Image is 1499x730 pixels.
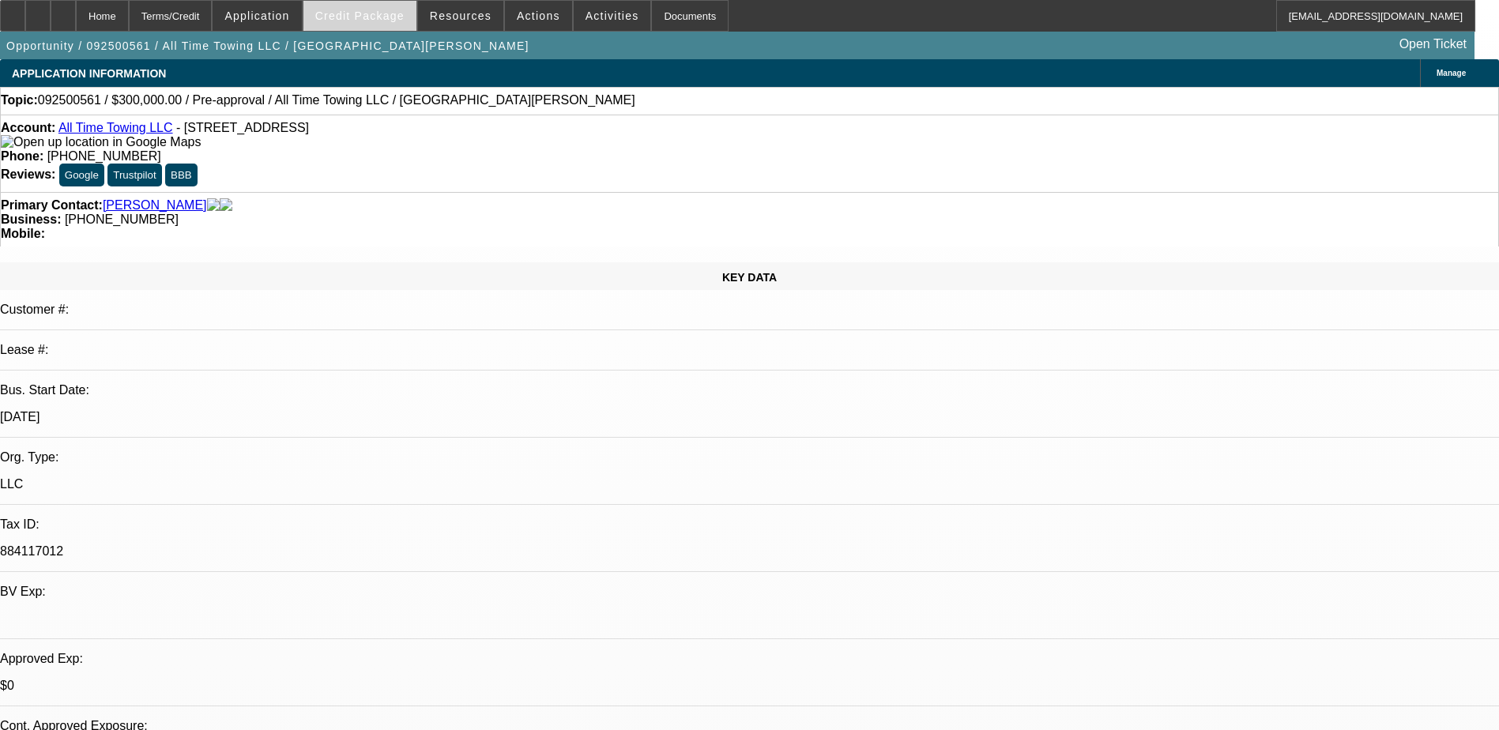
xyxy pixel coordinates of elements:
[586,9,639,22] span: Activities
[47,149,161,163] span: [PHONE_NUMBER]
[1,167,55,181] strong: Reviews:
[1,227,45,240] strong: Mobile:
[59,164,104,186] button: Google
[1437,69,1466,77] span: Manage
[103,198,207,213] a: [PERSON_NAME]
[176,121,309,134] span: - [STREET_ADDRESS]
[303,1,416,31] button: Credit Package
[107,164,161,186] button: Trustpilot
[220,198,232,213] img: linkedin-icon.png
[1,198,103,213] strong: Primary Contact:
[65,213,179,226] span: [PHONE_NUMBER]
[1,93,38,107] strong: Topic:
[38,93,635,107] span: 092500561 / $300,000.00 / Pre-approval / All Time Towing LLC / [GEOGRAPHIC_DATA][PERSON_NAME]
[224,9,289,22] span: Application
[517,9,560,22] span: Actions
[1,121,55,134] strong: Account:
[1393,31,1473,58] a: Open Ticket
[6,40,529,52] span: Opportunity / 092500561 / All Time Towing LLC / [GEOGRAPHIC_DATA][PERSON_NAME]
[1,135,201,149] img: Open up location in Google Maps
[574,1,651,31] button: Activities
[1,135,201,149] a: View Google Maps
[165,164,198,186] button: BBB
[1,213,61,226] strong: Business:
[430,9,492,22] span: Resources
[12,67,166,80] span: APPLICATION INFORMATION
[315,9,405,22] span: Credit Package
[207,198,220,213] img: facebook-icon.png
[58,121,173,134] a: All Time Towing LLC
[1,149,43,163] strong: Phone:
[505,1,572,31] button: Actions
[418,1,503,31] button: Resources
[722,271,777,284] span: KEY DATA
[213,1,301,31] button: Application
